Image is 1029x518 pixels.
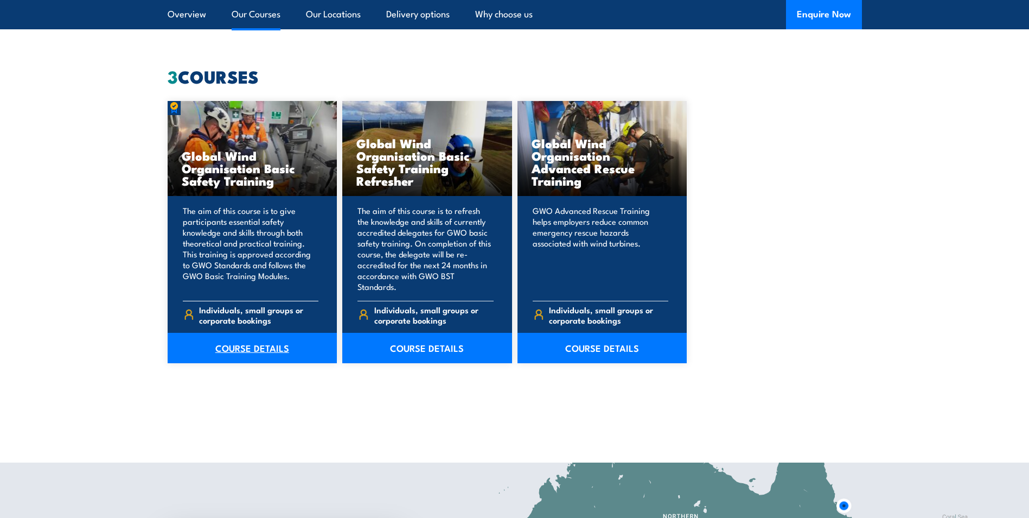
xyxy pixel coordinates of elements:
[183,205,319,292] p: The aim of this course is to give participants essential safety knowledge and skills through both...
[517,333,687,363] a: COURSE DETAILS
[168,68,862,84] h2: COURSES
[357,205,494,292] p: The aim of this course is to refresh the knowledge and skills of currently accredited delegates f...
[356,137,498,187] h3: Global Wind Organisation Basic Safety Training Refresher
[549,305,668,325] span: Individuals, small groups or corporate bookings
[532,137,673,187] h3: Global Wind Organisation Advanced Rescue Training
[199,305,318,325] span: Individuals, small groups or corporate bookings
[533,205,669,292] p: GWO Advanced Rescue Training helps employers reduce common emergency rescue hazards associated wi...
[182,149,323,187] h3: Global Wind Organisation Basic Safety Training
[168,333,337,363] a: COURSE DETAILS
[342,333,512,363] a: COURSE DETAILS
[168,62,178,90] strong: 3
[374,305,494,325] span: Individuals, small groups or corporate bookings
